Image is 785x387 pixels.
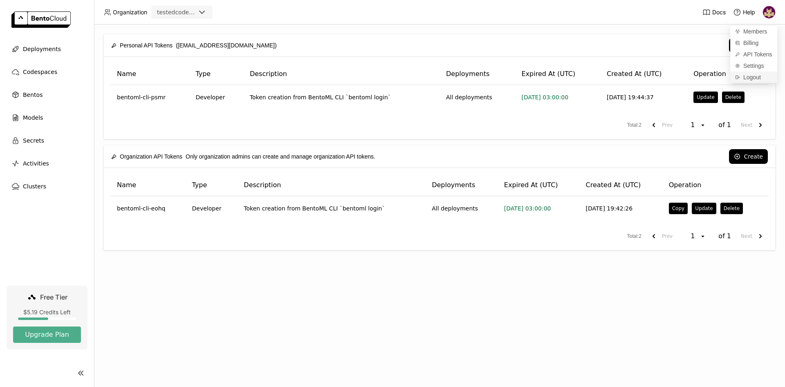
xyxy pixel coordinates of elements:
[627,121,641,129] span: Total : 2
[743,74,761,81] span: Logout
[700,233,706,239] svg: open
[111,148,375,165] div: Only organization admins can create and manage organization API tokens.
[730,37,777,49] a: Billing
[730,26,777,37] a: Members
[600,85,687,110] td: [DATE] 19:44:37
[110,174,186,196] th: Name
[729,38,768,53] button: Create
[738,118,769,132] button: next page. current page 1 of 1
[243,85,440,110] td: Token creation from BentoML CLI `bentoml login`
[646,118,676,132] button: previous page. current page 1 of 1
[627,233,641,240] span: Total : 2
[186,174,238,196] th: Type
[196,9,197,17] input: Selected testedcodeployment.
[7,110,87,126] a: Models
[579,196,662,221] td: [DATE] 19:42:26
[702,8,726,16] a: Docs
[763,6,775,18] img: Hélio Júnior
[743,28,767,35] span: Members
[113,9,147,16] span: Organization
[738,229,769,244] button: next page. current page 1 of 1
[600,63,687,85] th: Created At (UTC)
[743,62,764,69] span: Settings
[189,85,243,110] td: Developer
[23,44,61,54] span: Deployments
[743,39,758,47] span: Billing
[498,174,579,196] th: Expired At (UTC)
[11,11,71,28] img: logo
[730,49,777,60] a: API Tokens
[646,229,676,244] button: previous page. current page 1 of 1
[440,63,515,85] th: Deployments
[110,85,189,110] td: bentoml-cli-psmr
[23,181,46,191] span: Clusters
[579,174,662,196] th: Created At (UTC)
[718,232,731,240] span: of 1
[111,37,277,54] div: ([EMAIL_ADDRESS][DOMAIN_NAME])
[730,60,777,72] a: Settings
[743,51,772,58] span: API Tokens
[110,196,186,221] td: bentoml-cli-eohq
[722,92,745,103] button: Delete
[186,196,238,221] td: Developer
[425,196,498,221] td: All deployments
[730,72,777,83] div: Logout
[23,159,49,168] span: Activities
[504,205,551,212] span: [DATE] 03:00:00
[120,152,182,161] span: Organization API Tokens
[7,41,87,57] a: Deployments
[23,67,57,77] span: Codespaces
[7,155,87,172] a: Activities
[688,232,700,240] div: 1
[7,286,87,349] a: Free Tier$5.19 Credits LeftUpgrade Plan
[23,90,43,100] span: Bentos
[7,87,87,103] a: Bentos
[237,196,425,221] td: Token creation from BentoML CLI `bentoml login`
[243,63,440,85] th: Description
[669,203,688,214] button: Copy
[712,9,726,16] span: Docs
[110,63,189,85] th: Name
[7,64,87,80] a: Codespaces
[515,63,600,85] th: Expired At (UTC)
[157,8,195,16] div: testedcodeployment
[23,136,44,145] span: Secrets
[700,122,706,128] svg: open
[120,41,173,50] span: Personal API Tokens
[733,8,755,16] div: Help
[237,174,425,196] th: Description
[189,63,243,85] th: Type
[23,113,43,123] span: Models
[693,92,718,103] button: Update
[40,293,67,301] span: Free Tier
[718,121,731,129] span: of 1
[13,327,81,343] button: Upgrade Plan
[687,63,769,85] th: Operation
[662,174,769,196] th: Operation
[743,9,755,16] span: Help
[521,94,568,101] span: [DATE] 03:00:00
[692,203,716,214] button: Update
[440,85,515,110] td: All deployments
[7,178,87,195] a: Clusters
[7,132,87,149] a: Secrets
[720,203,743,214] button: Delete
[729,149,768,164] button: Create
[425,174,498,196] th: Deployments
[13,309,81,316] div: $5.19 Credits Left
[688,121,700,129] div: 1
